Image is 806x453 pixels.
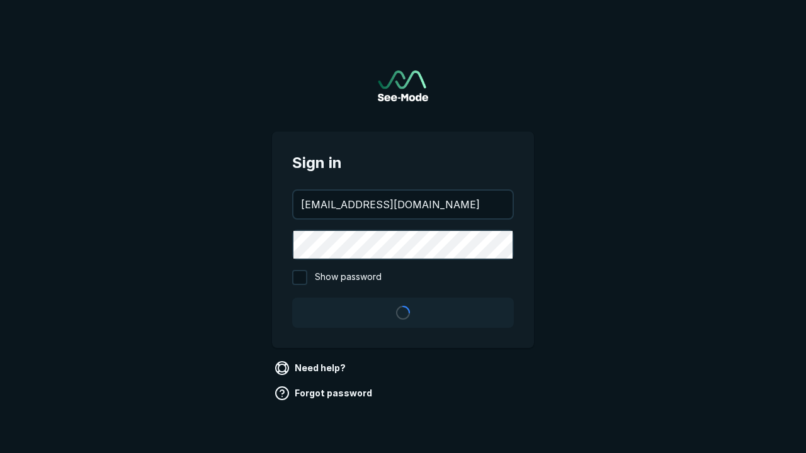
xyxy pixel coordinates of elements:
img: See-Mode Logo [378,70,428,101]
a: Go to sign in [378,70,428,101]
a: Need help? [272,358,351,378]
a: Forgot password [272,383,377,403]
span: Show password [315,270,382,285]
span: Sign in [292,152,514,174]
input: your@email.com [293,191,513,218]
